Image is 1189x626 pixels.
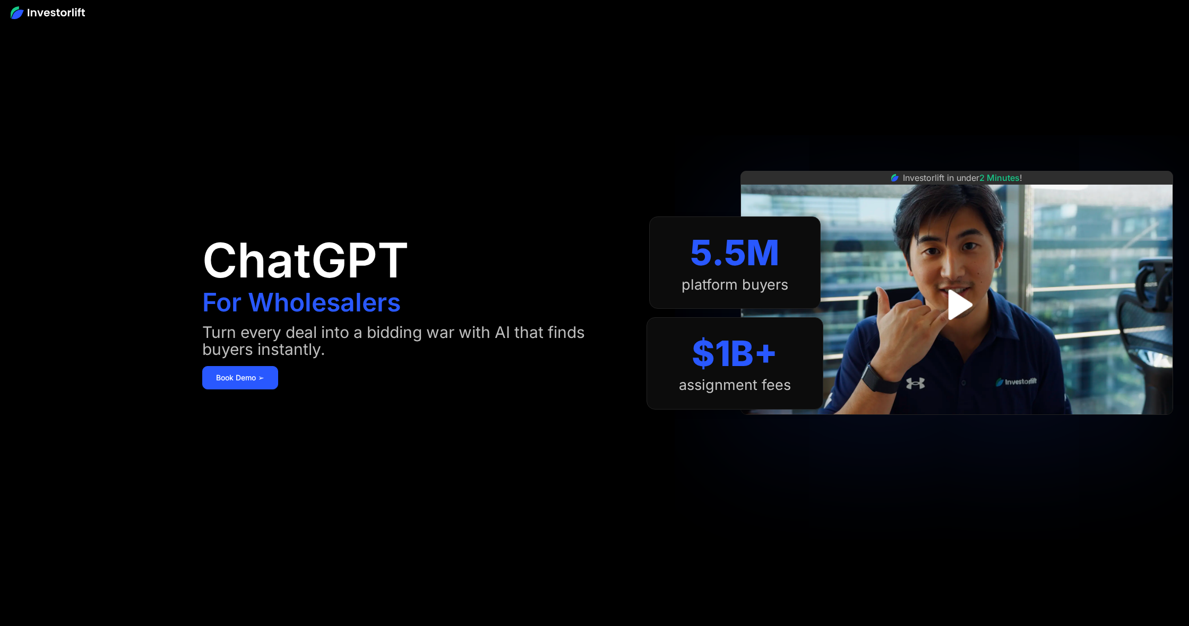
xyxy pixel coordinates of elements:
[682,276,788,293] div: platform buyers
[979,172,1020,183] span: 2 Minutes
[679,377,791,394] div: assignment fees
[690,232,779,274] div: 5.5M
[202,237,409,284] h1: ChatGPT
[202,324,625,358] div: Turn every deal into a bidding war with AI that finds buyers instantly.
[933,281,980,328] a: open lightbox
[202,290,401,315] h1: For Wholesalers
[877,420,1036,433] iframe: Customer reviews powered by Trustpilot
[692,333,778,375] div: $1B+
[903,171,1022,184] div: Investorlift in under !
[202,366,278,389] a: Book Demo ➢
